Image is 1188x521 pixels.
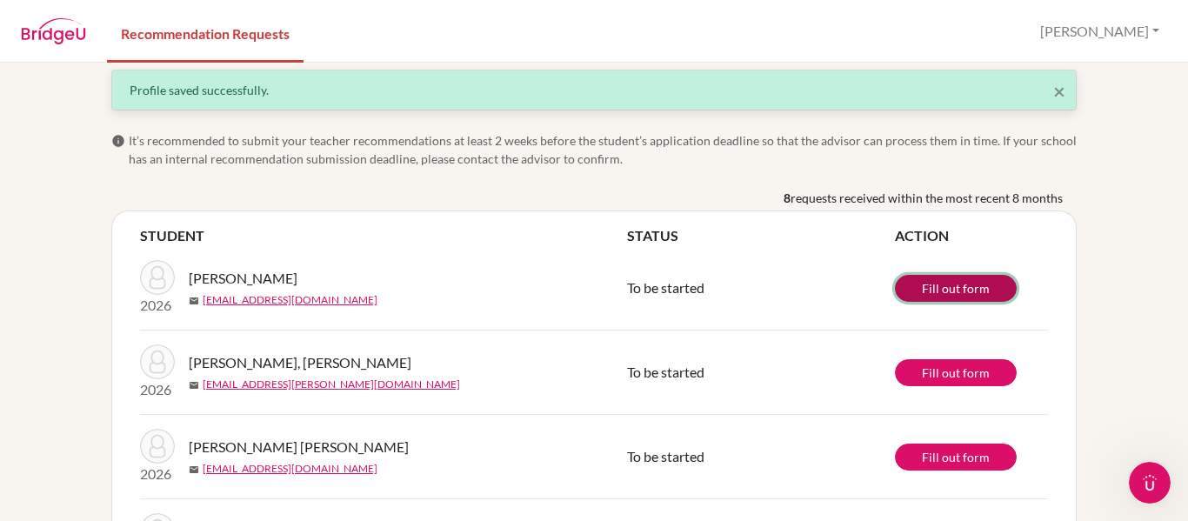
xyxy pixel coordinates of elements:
span: requests received within the most recent 8 months [791,189,1063,207]
p: 2026 [140,295,175,316]
span: × [1053,78,1065,104]
span: [PERSON_NAME] [189,268,297,289]
a: [EMAIL_ADDRESS][DOMAIN_NAME] [203,461,377,477]
img: Matehu, Ashley [140,260,175,295]
button: [PERSON_NAME] [1032,15,1167,48]
a: [EMAIL_ADDRESS][DOMAIN_NAME] [203,292,377,308]
p: 2026 [140,464,175,484]
th: ACTION [895,225,1048,246]
span: mail [189,296,199,306]
span: To be started [627,448,704,464]
span: It’s recommended to submit your teacher recommendations at least 2 weeks before the student’s app... [129,131,1077,168]
span: To be started [627,364,704,380]
div: Profile saved successfully. [130,81,1058,99]
b: 8 [784,189,791,207]
span: [PERSON_NAME], [PERSON_NAME] [189,352,411,373]
a: Fill out form [895,359,1017,386]
img: Alvarez Lopez, Jogeiry Anahi [140,344,175,379]
a: [EMAIL_ADDRESS][PERSON_NAME][DOMAIN_NAME] [203,377,460,392]
img: BridgeU logo [21,18,86,44]
iframe: Intercom live chat [1129,462,1171,504]
span: mail [189,380,199,391]
th: STATUS [627,225,895,246]
span: To be started [627,279,704,296]
img: Ortiz Chinchilla, Arlo David [140,429,175,464]
span: info [111,134,125,148]
span: mail [189,464,199,475]
a: Fill out form [895,444,1017,471]
p: 2026 [140,379,175,400]
a: Recommendation Requests [107,3,304,63]
span: [PERSON_NAME] [PERSON_NAME] [189,437,409,458]
th: STUDENT [140,225,627,246]
button: Close [1053,81,1065,102]
a: Fill out form [895,275,1017,302]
